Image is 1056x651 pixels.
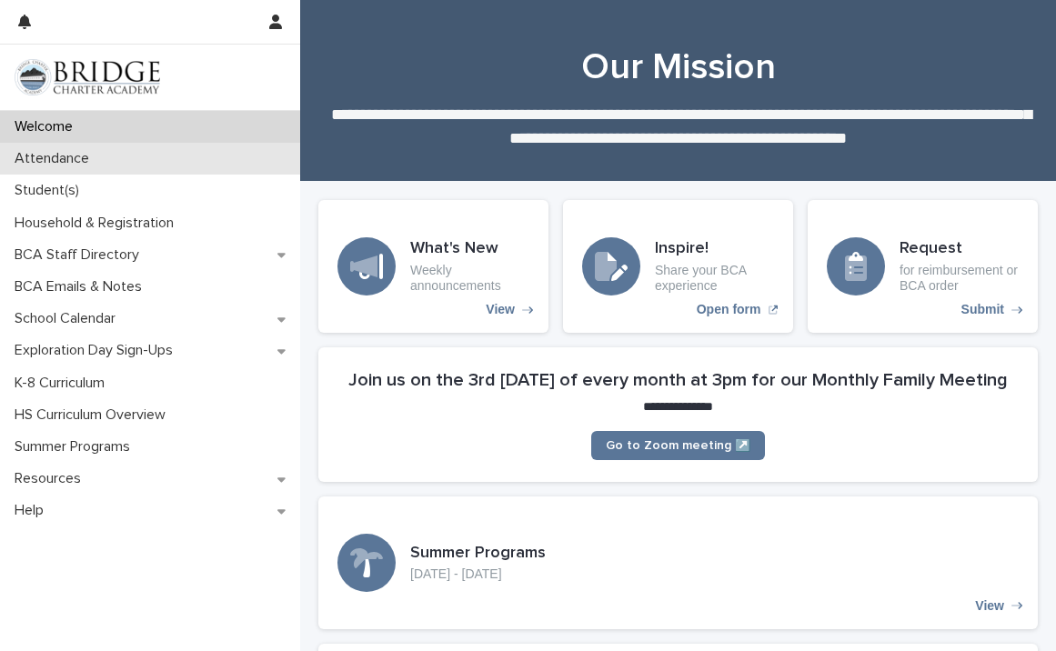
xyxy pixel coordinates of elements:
p: Exploration Day Sign-Ups [7,342,187,359]
h1: Our Mission [318,45,1038,89]
p: School Calendar [7,310,130,327]
img: V1C1m3IdTEidaUdm9Hs0 [15,59,160,95]
p: BCA Staff Directory [7,246,154,264]
p: K-8 Curriculum [7,375,119,392]
p: Attendance [7,150,104,167]
p: Student(s) [7,182,94,199]
p: Summer Programs [7,438,145,456]
p: HS Curriculum Overview [7,406,180,424]
p: BCA Emails & Notes [7,278,156,295]
p: Welcome [7,118,87,135]
p: Household & Registration [7,215,188,232]
p: Help [7,502,58,519]
p: Resources [7,470,96,487]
